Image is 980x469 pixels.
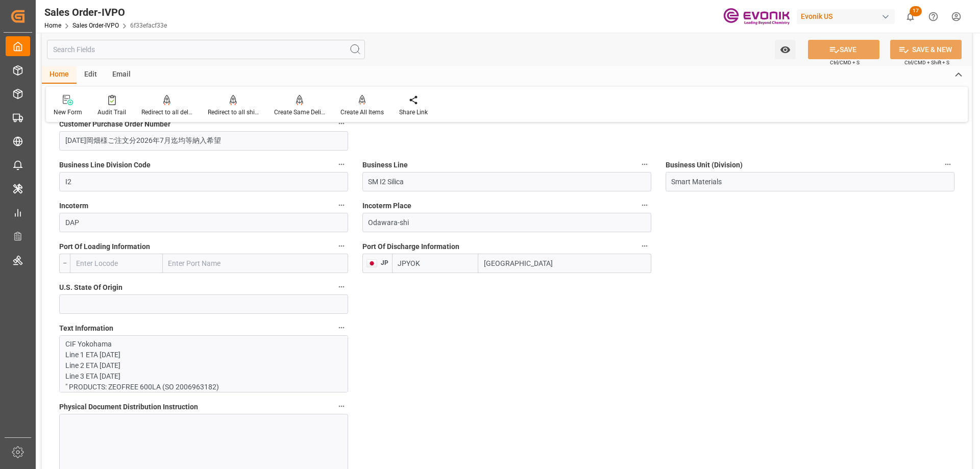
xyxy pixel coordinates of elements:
[59,119,170,130] span: Customer Purchase Order Number
[77,66,105,84] div: Edit
[72,22,119,29] a: Sales Order-IVPO
[59,323,113,334] span: Text Information
[335,400,348,413] button: Physical Document Distribution Instruction
[638,239,651,253] button: Port Of Discharge Information
[377,259,388,266] span: JP
[59,402,198,412] span: Physical Document Distribution Instruction
[797,9,895,24] div: Evonik US
[47,40,365,59] input: Search Fields
[335,239,348,253] button: Port Of Loading Information
[392,254,478,273] input: Enter Locode
[830,59,860,66] span: Ctrl/CMD + S
[362,160,408,170] span: Business Line
[54,108,82,117] div: New Form
[70,254,163,273] input: Enter Locode
[59,282,122,293] span: U.S. State Of Origin
[59,201,88,211] span: Incoterm
[638,158,651,171] button: Business Line
[910,6,922,16] span: 17
[105,66,138,84] div: Email
[899,5,922,28] button: show 17 new notifications
[890,40,962,59] button: SAVE & NEW
[723,8,790,26] img: Evonik-brand-mark-Deep-Purple-RGB.jpeg_1700498283.jpeg
[904,59,949,66] span: Ctrl/CMD + Shift + S
[335,280,348,293] button: U.S. State Of Origin
[335,321,348,334] button: Text Information
[59,254,70,273] div: --
[399,108,428,117] div: Share Link
[797,7,899,26] button: Evonik US
[366,259,377,267] img: country
[59,241,150,252] span: Port Of Loading Information
[340,108,384,117] div: Create All Items
[208,108,259,117] div: Redirect to all shipments
[335,117,348,130] button: Customer Purchase Order Number
[478,254,651,273] input: Enter Port Name
[638,199,651,212] button: Incoterm Place
[362,241,459,252] span: Port Of Discharge Information
[941,158,954,171] button: Business Unit (Division)
[163,254,348,273] input: Enter Port Name
[42,66,77,84] div: Home
[666,160,743,170] span: Business Unit (Division)
[141,108,192,117] div: Redirect to all deliveries
[808,40,879,59] button: SAVE
[335,199,348,212] button: Incoterm
[775,40,796,59] button: open menu
[97,108,126,117] div: Audit Trail
[44,5,167,20] div: Sales Order-IVPO
[44,22,61,29] a: Home
[274,108,325,117] div: Create Same Delivery Date
[922,5,945,28] button: Help Center
[335,158,348,171] button: Business Line Division Code
[362,201,411,211] span: Incoterm Place
[59,160,151,170] span: Business Line Division Code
